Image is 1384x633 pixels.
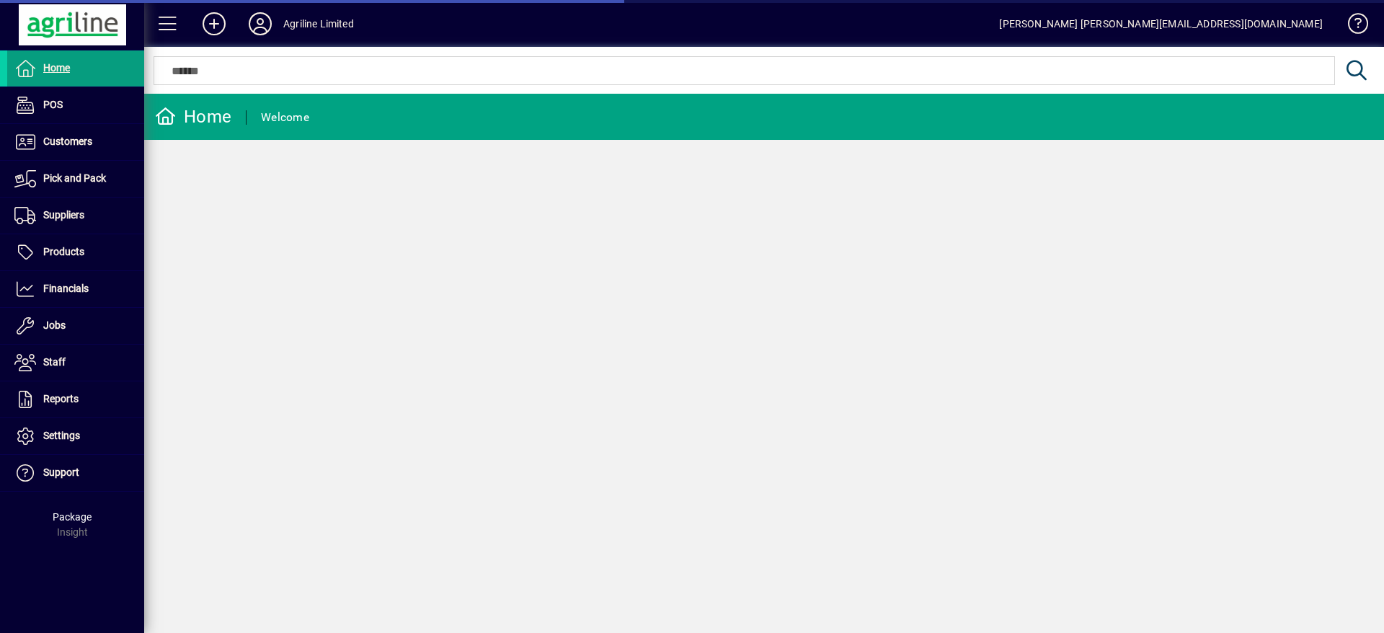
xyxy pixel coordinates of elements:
[43,172,106,184] span: Pick and Pack
[7,271,144,307] a: Financials
[43,283,89,294] span: Financials
[7,161,144,197] a: Pick and Pack
[43,356,66,368] span: Staff
[43,319,66,331] span: Jobs
[7,87,144,123] a: POS
[7,381,144,417] a: Reports
[7,345,144,381] a: Staff
[43,62,70,74] span: Home
[43,209,84,221] span: Suppliers
[7,124,144,160] a: Customers
[999,12,1323,35] div: [PERSON_NAME] [PERSON_NAME][EMAIL_ADDRESS][DOMAIN_NAME]
[43,430,80,441] span: Settings
[43,246,84,257] span: Products
[237,11,283,37] button: Profile
[53,511,92,523] span: Package
[43,136,92,147] span: Customers
[43,99,63,110] span: POS
[1337,3,1366,50] a: Knowledge Base
[7,234,144,270] a: Products
[7,418,144,454] a: Settings
[7,308,144,344] a: Jobs
[43,393,79,404] span: Reports
[155,105,231,128] div: Home
[7,455,144,491] a: Support
[191,11,237,37] button: Add
[261,106,309,129] div: Welcome
[7,198,144,234] a: Suppliers
[283,12,354,35] div: Agriline Limited
[43,466,79,478] span: Support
